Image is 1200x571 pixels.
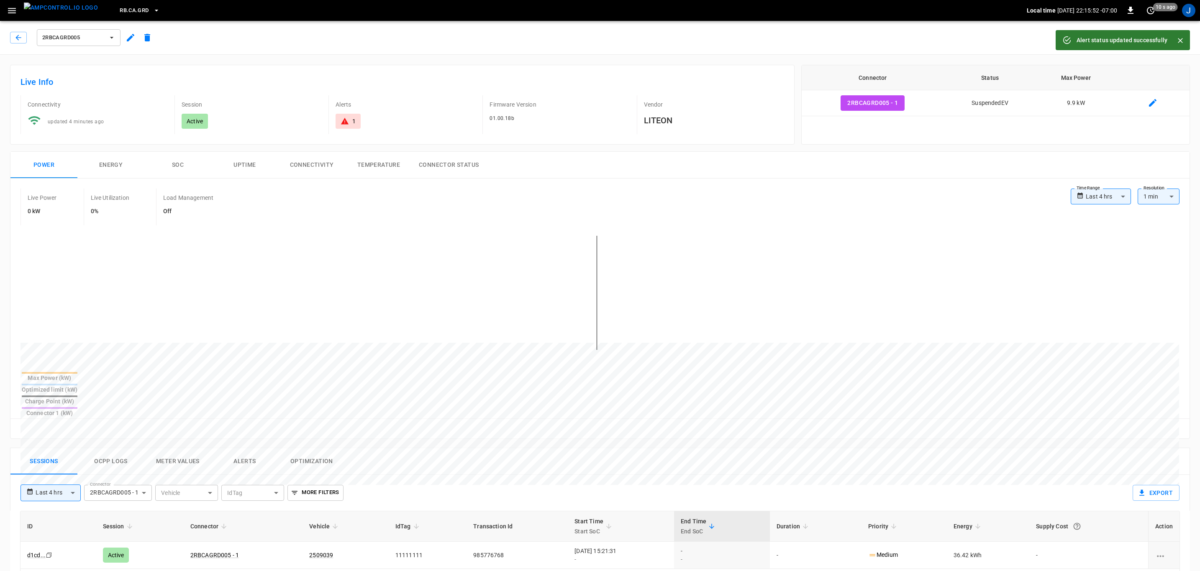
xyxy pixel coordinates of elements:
button: More Filters [287,485,343,501]
div: Last 4 hrs [1086,189,1131,204]
button: Alerts [211,448,278,475]
p: Live Utilization [91,194,129,202]
button: Meter Values [144,448,211,475]
td: 9.9 kW [1036,90,1115,116]
div: Supply Cost [1036,519,1141,534]
label: Time Range [1077,185,1100,191]
span: updated 4 minutes ago [48,119,104,125]
th: Transaction Id [467,511,568,542]
td: SuspendedEV [944,90,1036,116]
table: connector table [802,65,1190,116]
button: Close [1174,34,1187,47]
p: Firmware Version [490,100,630,109]
div: Alert status updated successfully [1077,33,1167,48]
p: Session [182,100,322,109]
p: Start SoC [574,526,603,536]
span: 01.00.18b [490,115,514,121]
h6: LITEON [644,114,784,127]
button: Temperature [345,152,412,178]
h6: 0 kW [28,207,57,216]
th: ID [21,511,96,542]
span: Start TimeStart SoC [574,516,614,536]
span: End TimeEnd SoC [681,516,717,536]
span: Priority [868,521,899,531]
button: Ocpp logs [77,448,144,475]
th: Action [1148,511,1179,542]
img: ampcontrol.io logo [24,3,98,13]
span: 10 s ago [1153,3,1178,11]
th: Status [944,65,1036,90]
th: Connector [802,65,944,90]
p: Vendor [644,100,784,109]
button: Power [10,152,77,178]
button: Optimization [278,448,345,475]
p: Load Management [163,194,213,202]
div: End Time [681,516,706,536]
span: Duration [777,521,811,531]
table: sessions table [21,511,1179,569]
button: RB.CA.GRD [116,3,163,19]
label: Connector [90,481,111,488]
p: Live Power [28,194,57,202]
h6: Live Info [21,75,784,89]
p: [DATE] 22:15:52 -07:00 [1057,6,1117,15]
label: Resolution [1144,185,1164,191]
div: 1 [352,117,356,125]
p: Alerts [336,100,476,109]
span: IdTag [395,521,422,531]
button: The cost of your charging session based on your supply rates [1069,519,1085,534]
span: Energy [954,521,983,531]
button: Sessions [10,448,77,475]
h6: Off [163,207,213,216]
button: Energy [77,152,144,178]
div: Start Time [574,516,603,536]
h6: 0% [91,207,129,216]
button: SOC [144,152,211,178]
th: Max Power [1036,65,1115,90]
button: Export [1133,485,1179,501]
button: set refresh interval [1144,4,1157,17]
p: Connectivity [28,100,168,109]
p: Active [187,117,203,125]
span: Vehicle [309,521,341,531]
div: profile-icon [1182,4,1195,17]
p: Local time [1027,6,1056,15]
button: 2RBCAGRD005 - 1 [841,95,905,111]
button: 2RBCAGRD005 [37,29,121,46]
span: RB.CA.GRD [120,6,149,15]
button: Uptime [211,152,278,178]
span: Session [103,521,135,531]
p: End SoC [681,526,706,536]
div: charging session options [1155,551,1173,559]
button: Connectivity [278,152,345,178]
button: Connector Status [412,152,485,178]
span: 2RBCAGRD005 [42,33,104,43]
div: Last 4 hrs [36,485,81,501]
span: Connector [190,521,229,531]
div: 1 min [1138,189,1179,204]
div: 2RBCAGRD005 - 1 [84,485,152,501]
